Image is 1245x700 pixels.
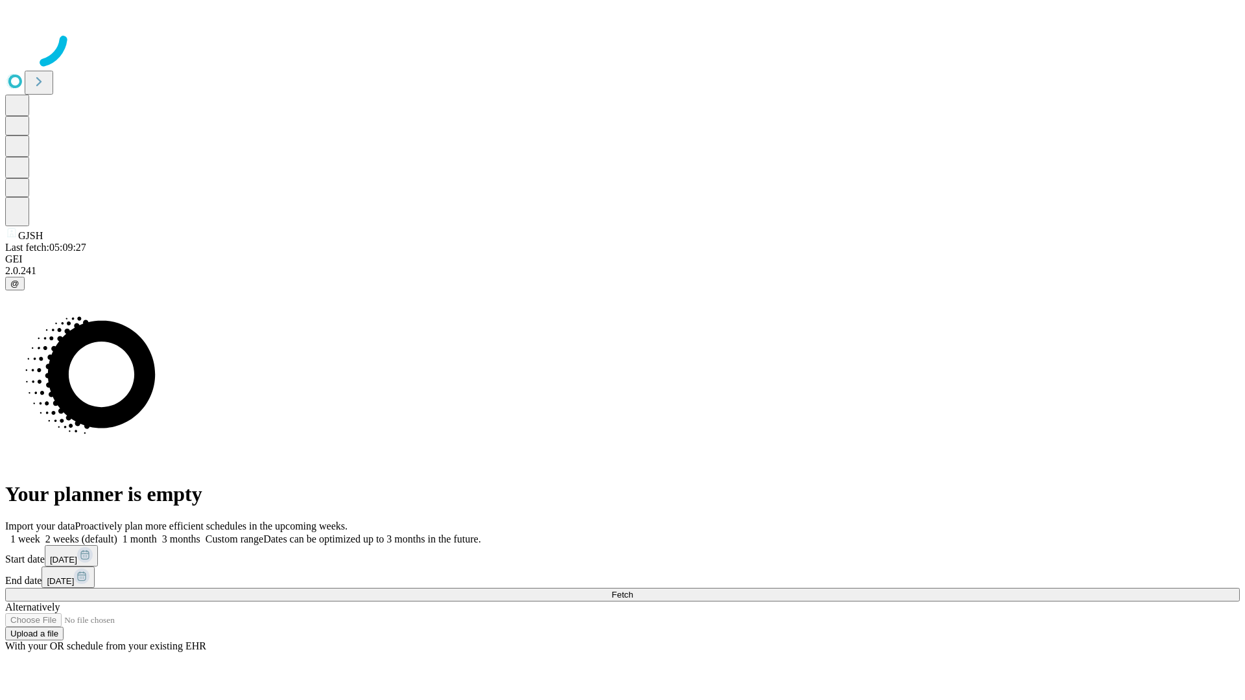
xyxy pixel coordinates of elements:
[162,533,200,544] span: 3 months
[5,640,206,651] span: With your OR schedule from your existing EHR
[5,627,64,640] button: Upload a file
[10,533,40,544] span: 1 week
[5,545,1240,566] div: Start date
[5,601,60,612] span: Alternatively
[5,253,1240,265] div: GEI
[5,588,1240,601] button: Fetch
[10,279,19,288] span: @
[123,533,157,544] span: 1 month
[611,590,633,600] span: Fetch
[5,277,25,290] button: @
[41,566,95,588] button: [DATE]
[75,520,348,531] span: Proactively plan more efficient schedules in the upcoming weeks.
[50,555,77,565] span: [DATE]
[263,533,480,544] span: Dates can be optimized up to 3 months in the future.
[47,576,74,586] span: [DATE]
[5,566,1240,588] div: End date
[5,242,86,253] span: Last fetch: 05:09:27
[45,545,98,566] button: [DATE]
[45,533,117,544] span: 2 weeks (default)
[5,265,1240,277] div: 2.0.241
[18,230,43,241] span: GJSH
[5,520,75,531] span: Import your data
[206,533,263,544] span: Custom range
[5,482,1240,506] h1: Your planner is empty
